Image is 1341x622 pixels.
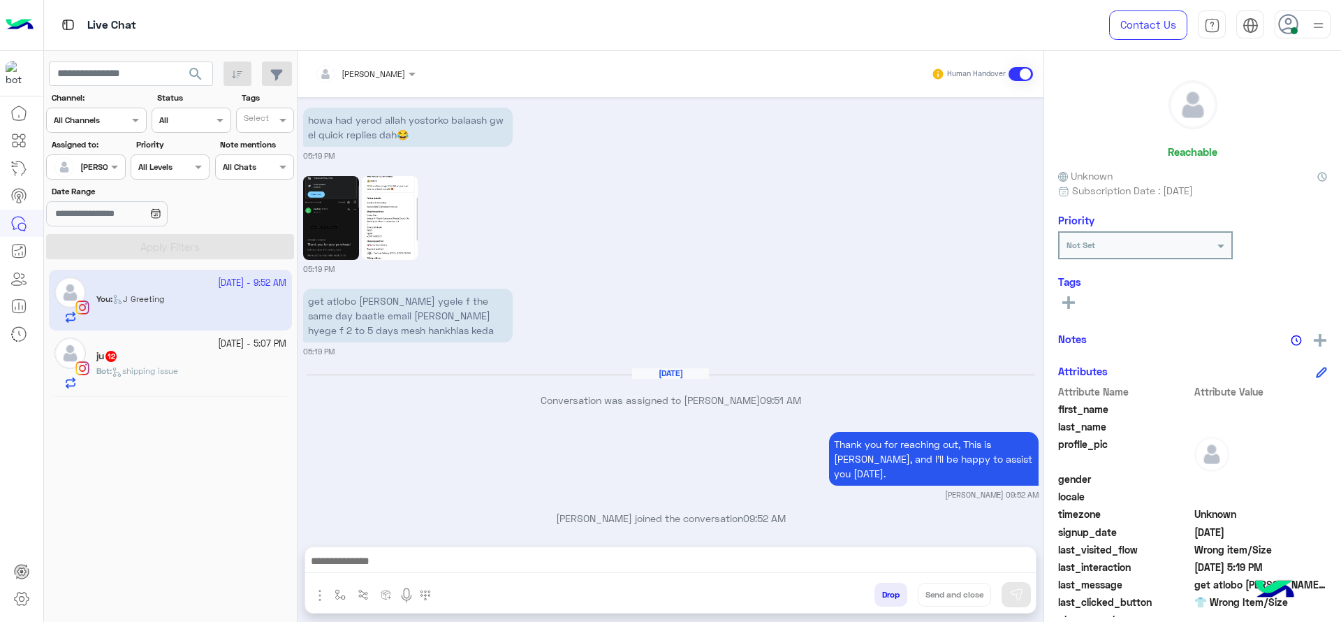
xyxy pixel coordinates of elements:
[918,583,991,607] button: Send and close
[760,394,801,406] span: 09:51 AM
[52,138,124,151] label: Assigned to:
[1058,214,1094,226] h6: Priority
[1168,145,1217,158] h6: Reachable
[136,138,208,151] label: Priority
[1250,566,1299,615] img: hulul-logo.png
[54,157,74,177] img: defaultAdmin.png
[358,589,369,600] img: Trigger scenario
[1009,588,1023,602] img: send message
[303,346,335,357] small: 05:19 PM
[52,92,145,104] label: Channel:
[105,351,117,362] span: 12
[743,512,786,524] span: 09:52 AM
[242,112,269,128] div: Select
[1058,168,1113,183] span: Unknown
[218,338,286,351] small: [DATE] - 5:07 PM
[87,16,136,35] p: Live Chat
[75,361,89,375] img: Instagram
[1194,560,1328,574] span: 2025-10-01T14:19:39.266Z
[381,589,392,600] img: create order
[54,338,86,369] img: defaultAdmin.png
[1194,489,1328,504] span: null
[1058,402,1192,417] span: first_name
[1194,542,1328,557] span: Wrong item/Size
[187,66,204,82] span: search
[1058,275,1327,288] h6: Tags
[220,138,292,151] label: Note mentions
[1058,560,1192,574] span: last_interaction
[1194,577,1328,592] span: get atlobo tane eno ygele f the same day baatle email eno bardo hyege f 2 to 5 days mesh hankhlas...
[1243,17,1259,34] img: tab
[1058,333,1087,345] h6: Notes
[303,263,335,275] small: 05:19 PM
[1194,437,1229,472] img: defaultAdmin.png
[6,61,31,86] img: 317874714732967
[1058,489,1192,504] span: locale
[1194,525,1328,540] span: 2025-10-01T14:14:55.905Z
[1198,10,1226,40] a: tab
[96,366,112,376] b: :
[1058,577,1192,592] span: last_message
[420,590,431,601] img: make a call
[303,176,359,260] img: Image
[1204,17,1220,34] img: tab
[335,589,346,600] img: select flow
[6,10,34,40] img: Logo
[157,92,229,104] label: Status
[1058,437,1192,469] span: profile_pic
[1058,365,1108,377] h6: Attributes
[96,350,118,362] h5: ju
[1169,81,1217,129] img: defaultAdmin.png
[52,185,208,198] label: Date Range
[632,368,709,378] h6: [DATE]
[59,16,77,34] img: tab
[1194,595,1328,609] span: 👕 Wrong Item/Size
[1058,472,1192,486] span: gender
[362,176,418,260] img: Image
[342,68,405,79] span: [PERSON_NAME]
[1109,10,1187,40] a: Contact Us
[375,583,398,606] button: create order
[1291,335,1302,346] img: notes
[1194,472,1328,486] span: null
[1310,17,1327,34] img: profile
[112,366,178,376] span: shipping issue
[303,511,1039,526] p: [PERSON_NAME] joined the conversation
[1058,595,1192,609] span: last_clicked_button
[829,432,1039,486] p: 2/10/2025, 9:52 AM
[1058,542,1192,557] span: last_visited_flow
[1072,183,1193,198] span: Subscription Date : [DATE]
[945,489,1039,500] small: [PERSON_NAME] 09:52 AM
[303,289,513,342] p: 1/10/2025, 5:19 PM
[303,108,513,147] p: 1/10/2025, 5:19 PM
[46,234,294,259] button: Apply Filters
[1058,419,1192,434] span: last_name
[329,583,352,606] button: select flow
[1194,507,1328,521] span: Unknown
[1058,507,1192,521] span: timezone
[96,366,110,376] span: Bot
[303,150,335,161] small: 05:19 PM
[874,583,907,607] button: Drop
[947,68,1006,80] small: Human Handover
[179,62,213,92] button: search
[1058,525,1192,540] span: signup_date
[312,587,328,604] img: send attachment
[242,92,293,104] label: Tags
[1194,384,1328,399] span: Attribute Value
[352,583,375,606] button: Trigger scenario
[398,587,415,604] img: send voice note
[1314,334,1326,347] img: add
[1058,384,1192,399] span: Attribute Name
[303,393,1039,407] p: Conversation was assigned to [PERSON_NAME]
